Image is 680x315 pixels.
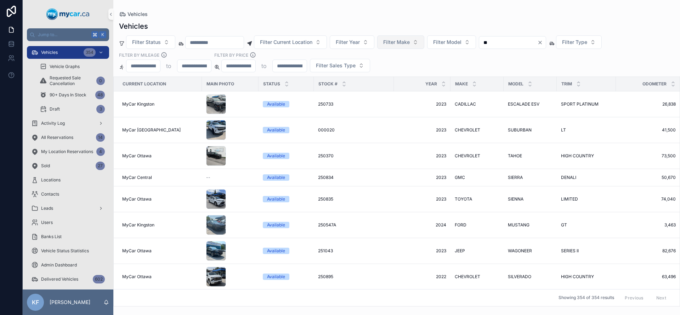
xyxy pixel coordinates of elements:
a: Available [263,127,310,133]
span: SUBURBAN [508,127,532,133]
span: Banks List [41,234,62,240]
span: TOYOTA [455,196,472,202]
span: Make [455,81,468,87]
span: Stock # [318,81,338,87]
a: MyCar [GEOGRAPHIC_DATA] [122,127,198,133]
span: ESCALADE ESV [508,101,539,107]
span: Trim [561,81,572,87]
div: 14 [96,133,105,142]
span: MUSTANG [508,222,529,228]
a: 73,500 [620,153,676,159]
span: CHEVROLET [455,127,480,133]
div: Available [267,196,285,202]
a: JEEP [455,248,499,254]
a: Vehicles [119,11,148,18]
span: Filter Status [132,39,161,46]
span: 50,670 [620,175,676,180]
a: 2023 [398,248,446,254]
a: 74,040 [620,196,676,202]
span: 2023 [398,175,446,180]
div: scrollable content [23,41,113,289]
a: MyCar Ottawa [122,248,198,254]
a: DENALI [561,175,612,180]
span: Vehicles [41,50,58,55]
a: CHEVROLET [455,127,499,133]
div: Available [267,174,285,181]
label: FILTER BY PRICE [214,52,248,58]
span: Contacts [41,191,59,197]
a: 3,463 [620,222,676,228]
a: Vehicles354 [27,46,109,59]
span: MyCar Kingston [122,101,154,107]
a: LT [561,127,612,133]
span: 250835 [318,196,333,202]
a: 26,838 [620,101,676,107]
span: MyCar Ottawa [122,248,152,254]
button: Select Button [377,35,424,49]
a: MyCar Kingston [122,222,198,228]
span: Filter Sales Type [316,62,356,69]
span: 250834 [318,175,334,180]
span: DENALI [561,175,576,180]
span: MyCar [GEOGRAPHIC_DATA] [122,127,181,133]
p: to [261,62,267,70]
a: TOYOTA [455,196,499,202]
p: to [166,62,171,70]
a: Banks List [27,230,109,243]
a: GT [561,222,612,228]
span: -- [206,175,210,180]
span: Users [41,220,53,225]
a: 000020 [318,127,390,133]
span: GT [561,222,567,228]
label: Filter By Mileage [119,52,159,58]
a: 2023 [398,101,446,107]
a: MyCar Central [122,175,198,180]
a: 250370 [318,153,390,159]
a: SPORT PLATINUM [561,101,612,107]
span: Locations [41,177,61,183]
h1: Vehicles [119,21,148,31]
a: 2022 [398,274,446,280]
div: 48 [95,91,105,99]
span: CADILLAC [455,101,476,107]
a: Available [263,248,310,254]
a: HIGH COUNTRY [561,153,612,159]
a: 63,496 [620,274,676,280]
span: 250370 [318,153,334,159]
span: WAGONEER [508,248,532,254]
span: CHEVROLET [455,153,480,159]
span: LIMITED [561,196,578,202]
a: LIMITED [561,196,612,202]
a: Available [263,101,310,107]
a: FORD [455,222,499,228]
a: Requested Sale Cancellation0 [35,74,109,87]
a: MyCar Kingston [122,101,198,107]
span: 2023 [398,196,446,202]
a: 82,676 [620,248,676,254]
span: CHEVROLET [455,274,480,280]
a: Admin Dashboard [27,259,109,271]
button: Clear [537,40,546,45]
button: Select Button [427,35,476,49]
span: Main Photo [206,81,234,87]
span: MyCar Ottawa [122,196,152,202]
a: CHEVROLET [455,153,499,159]
span: SIENNA [508,196,523,202]
button: Jump to...K [27,28,109,41]
button: Select Button [556,35,602,49]
span: 90+ Days In Stock [50,92,86,98]
span: 2023 [398,153,446,159]
span: All Reservations [41,135,73,140]
span: Year [425,81,437,87]
span: HIGH COUNTRY [561,274,594,280]
a: CHEVROLET [455,274,499,280]
a: Available [263,153,310,159]
a: Contacts [27,188,109,201]
div: 0 [96,77,105,85]
span: Showing 354 of 354 results [559,295,614,301]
